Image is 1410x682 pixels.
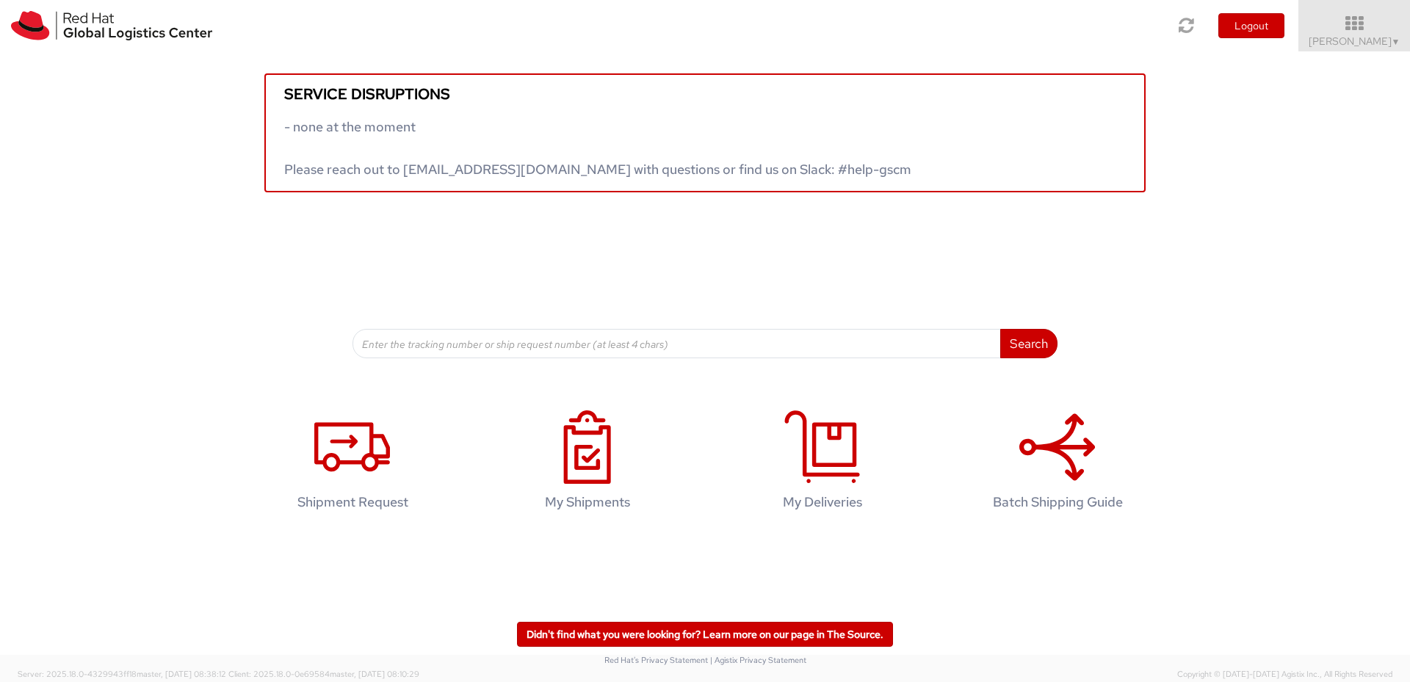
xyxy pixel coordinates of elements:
span: Copyright © [DATE]-[DATE] Agistix Inc., All Rights Reserved [1177,669,1392,681]
h4: My Deliveries [728,495,917,509]
span: Server: 2025.18.0-4329943ff18 [18,669,226,679]
a: My Deliveries [712,395,933,532]
a: Service disruptions - none at the moment Please reach out to [EMAIL_ADDRESS][DOMAIN_NAME] with qu... [264,73,1146,192]
a: Didn't find what you were looking for? Learn more on our page in The Source. [517,622,893,647]
button: Search [1000,329,1057,358]
a: Shipment Request [242,395,463,532]
a: Batch Shipping Guide [947,395,1168,532]
h4: Shipment Request [258,495,447,509]
span: ▼ [1392,36,1400,48]
button: Logout [1218,13,1284,38]
a: My Shipments [477,395,698,532]
img: rh-logistics-00dfa346123c4ec078e1.svg [11,11,212,40]
span: - none at the moment Please reach out to [EMAIL_ADDRESS][DOMAIN_NAME] with questions or find us o... [284,118,911,178]
span: master, [DATE] 08:10:29 [330,669,419,679]
h4: Batch Shipping Guide [963,495,1152,509]
input: Enter the tracking number or ship request number (at least 4 chars) [352,329,1001,358]
a: | Agistix Privacy Statement [710,655,806,665]
h4: My Shipments [493,495,682,509]
span: Client: 2025.18.0-0e69584 [228,669,419,679]
span: [PERSON_NAME] [1309,35,1400,48]
h5: Service disruptions [284,86,1126,102]
a: Red Hat's Privacy Statement [604,655,708,665]
span: master, [DATE] 08:38:12 [137,669,226,679]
